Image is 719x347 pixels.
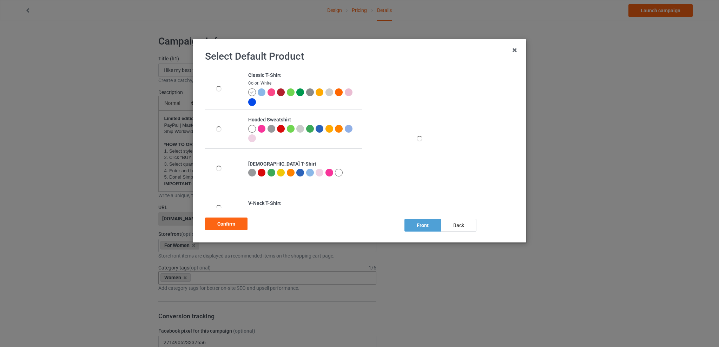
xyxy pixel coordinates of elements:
div: V-Neck T-Shirt [248,200,358,207]
div: Classic T-Shirt [248,72,358,79]
div: [DEMOGRAPHIC_DATA] T-Shirt [248,161,358,168]
div: Color: White [248,80,358,86]
div: Confirm [205,218,248,230]
div: Hooded Sweatshirt [248,116,358,124]
div: back [441,219,476,232]
div: front [404,219,441,232]
h1: Select Default Product [205,50,514,63]
img: heather_texture.png [306,88,314,96]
